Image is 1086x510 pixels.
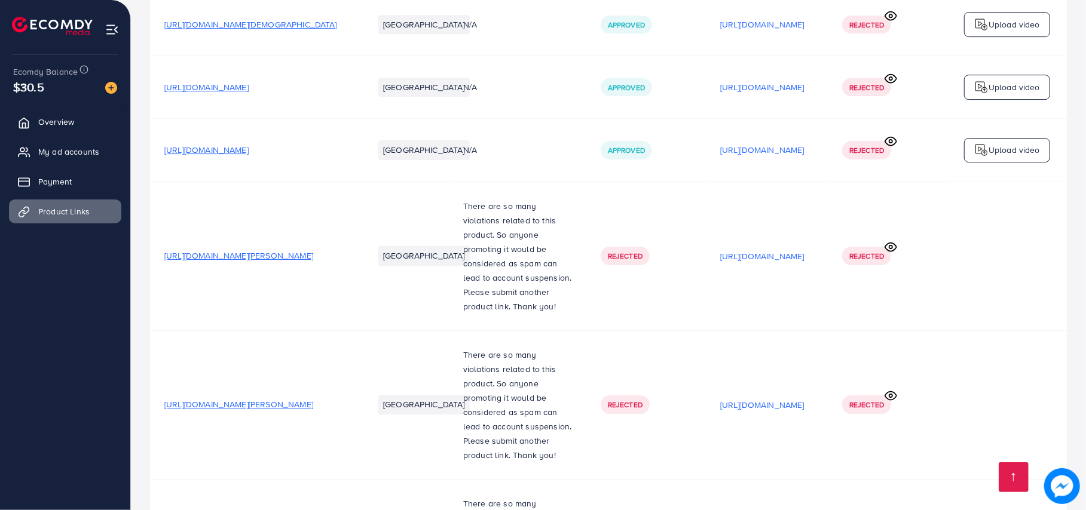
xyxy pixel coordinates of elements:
[164,144,249,156] span: [URL][DOMAIN_NAME]
[463,81,477,93] span: N/A
[378,15,470,34] li: [GEOGRAPHIC_DATA]
[378,395,470,414] li: [GEOGRAPHIC_DATA]
[720,398,804,412] p: [URL][DOMAIN_NAME]
[9,140,121,164] a: My ad accounts
[849,251,884,261] span: Rejected
[720,249,804,263] p: [URL][DOMAIN_NAME]
[164,81,249,93] span: [URL][DOMAIN_NAME]
[38,116,74,128] span: Overview
[974,17,989,32] img: logo
[1044,468,1080,504] img: image
[164,250,313,262] span: [URL][DOMAIN_NAME][PERSON_NAME]
[164,19,337,30] span: [URL][DOMAIN_NAME][DEMOGRAPHIC_DATA]
[608,400,643,410] span: Rejected
[378,246,470,265] li: [GEOGRAPHIC_DATA]
[974,80,989,94] img: logo
[849,82,884,93] span: Rejected
[378,140,470,159] li: [GEOGRAPHIC_DATA]
[463,199,572,314] p: There are so many violations related to this product. So anyone promoting it would be considered ...
[105,82,117,94] img: image
[989,80,1040,94] p: Upload video
[849,145,884,155] span: Rejected
[105,23,119,36] img: menu
[463,144,477,156] span: N/A
[38,176,72,188] span: Payment
[849,20,884,30] span: Rejected
[989,17,1040,32] p: Upload video
[9,170,121,193] a: Payment
[9,110,121,134] a: Overview
[608,82,645,93] span: Approved
[974,143,989,157] img: logo
[9,199,121,223] a: Product Links
[608,251,643,261] span: Rejected
[13,78,44,96] span: $30.5
[38,146,99,158] span: My ad accounts
[608,145,645,155] span: Approved
[463,348,572,462] p: There are so many violations related to this product. So anyone promoting it would be considered ...
[164,398,313,410] span: [URL][DOMAIN_NAME][PERSON_NAME]
[12,17,93,35] img: logo
[608,20,645,30] span: Approved
[463,19,477,30] span: N/A
[720,17,804,32] p: [URL][DOMAIN_NAME]
[378,78,470,97] li: [GEOGRAPHIC_DATA]
[13,66,78,78] span: Ecomdy Balance
[989,143,1040,157] p: Upload video
[720,143,804,157] p: [URL][DOMAIN_NAME]
[720,80,804,94] p: [URL][DOMAIN_NAME]
[38,205,90,217] span: Product Links
[849,400,884,410] span: Rejected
